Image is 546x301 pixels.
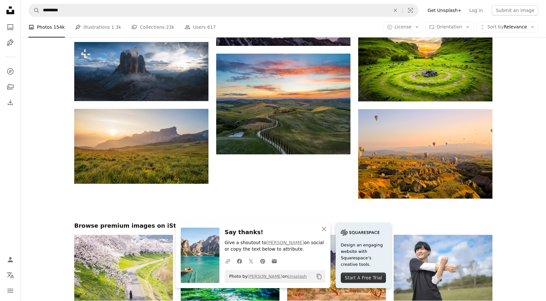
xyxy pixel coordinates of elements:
[4,80,17,93] a: Collections
[358,53,492,59] a: green grass field during sunset
[226,271,307,282] span: Photo by on
[4,36,17,49] a: Illustrations
[225,228,325,237] h3: Say thanks!
[388,4,402,16] button: Clear
[341,242,386,268] span: Design an engaging website with Squarespace’s creative tools.
[29,4,40,16] button: Search Unsplash
[437,24,462,29] span: Orientation
[111,24,121,31] span: 1.3k
[288,274,307,279] a: Unsplash
[216,101,350,107] a: road between green grass field near mountains under blue and brown sky at golden hour
[4,253,17,266] a: Log in / Sign up
[424,5,465,16] a: Get Unsplash+
[131,17,174,37] a: Collections 23k
[336,223,391,288] a: Design an engaging website with Squarespace’s creative tools.Start A Free Trial
[207,24,216,31] span: 617
[28,4,419,17] form: Find visuals sitewide
[166,24,174,31] span: 23k
[314,271,325,282] button: Copy to clipboard
[268,254,280,267] a: Share over email
[383,22,423,32] button: License
[341,228,379,237] img: file-1705255347840-230a6ab5bca9image
[403,4,418,16] button: Visual search
[4,65,17,78] a: Explore
[4,21,17,34] a: Photos
[4,284,17,297] button: Menu
[74,235,173,301] img: Sakura and cherry blossom in Hitome Senbonzakura, Sendai, Japan in spring season
[487,24,527,30] span: Relevance
[487,24,503,29] span: Sort by
[257,254,268,267] a: Share on Pinterest
[74,143,208,149] a: photo of green grass field at sunrise
[358,109,492,199] img: hot air balloon contest
[74,222,492,230] h2: Browse premium images on iStock
[74,42,208,101] img: a very tall mountain with some clouds in the sky
[74,68,208,74] a: a very tall mountain with some clouds in the sky
[358,12,492,101] img: green grass field during sunset
[216,54,350,154] img: road between green grass field near mountains under blue and brown sky at golden hour
[425,22,473,32] button: Orientation
[492,5,538,16] button: Submit an image
[4,4,17,18] a: Home — Unsplash
[267,240,304,245] a: [PERSON_NAME]
[358,151,492,157] a: hot air balloon contest
[234,254,245,267] a: Share on Facebook
[465,5,487,16] a: Log in
[4,96,17,109] a: Download History
[245,254,257,267] a: Share on Twitter
[75,17,121,37] a: Illustrations 1.3k
[394,235,492,301] img: Before sport
[395,24,412,29] span: License
[476,22,538,32] button: Sort byRelevance
[74,109,208,184] img: photo of green grass field at sunrise
[4,269,17,282] button: Language
[225,240,325,253] p: Give a shoutout to on social or copy the text below to attribute.
[248,274,282,279] a: [PERSON_NAME]
[341,273,386,283] div: Start A Free Trial
[185,17,216,37] a: Users 617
